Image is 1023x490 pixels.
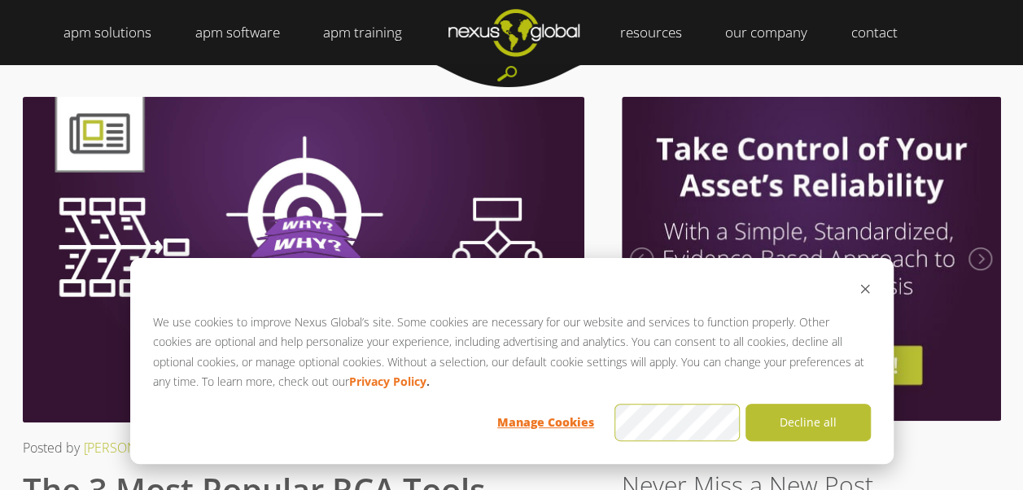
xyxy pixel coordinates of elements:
a: [PERSON_NAME] | CMRP, CRL, CAMA [84,439,299,457]
div: Cookie banner [130,258,894,464]
span: Posted by [23,439,80,457]
strong: . [426,372,430,392]
button: Manage Cookies [483,404,609,441]
button: Dismiss cookie banner [859,281,871,301]
button: Decline all [745,404,871,441]
button: Accept all [614,404,740,441]
img: Investigation Optimzier [622,97,1001,421]
p: We use cookies to improve Nexus Global’s site. Some cookies are necessary for our website and ser... [153,313,871,392]
a: Privacy Policy [349,372,426,392]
